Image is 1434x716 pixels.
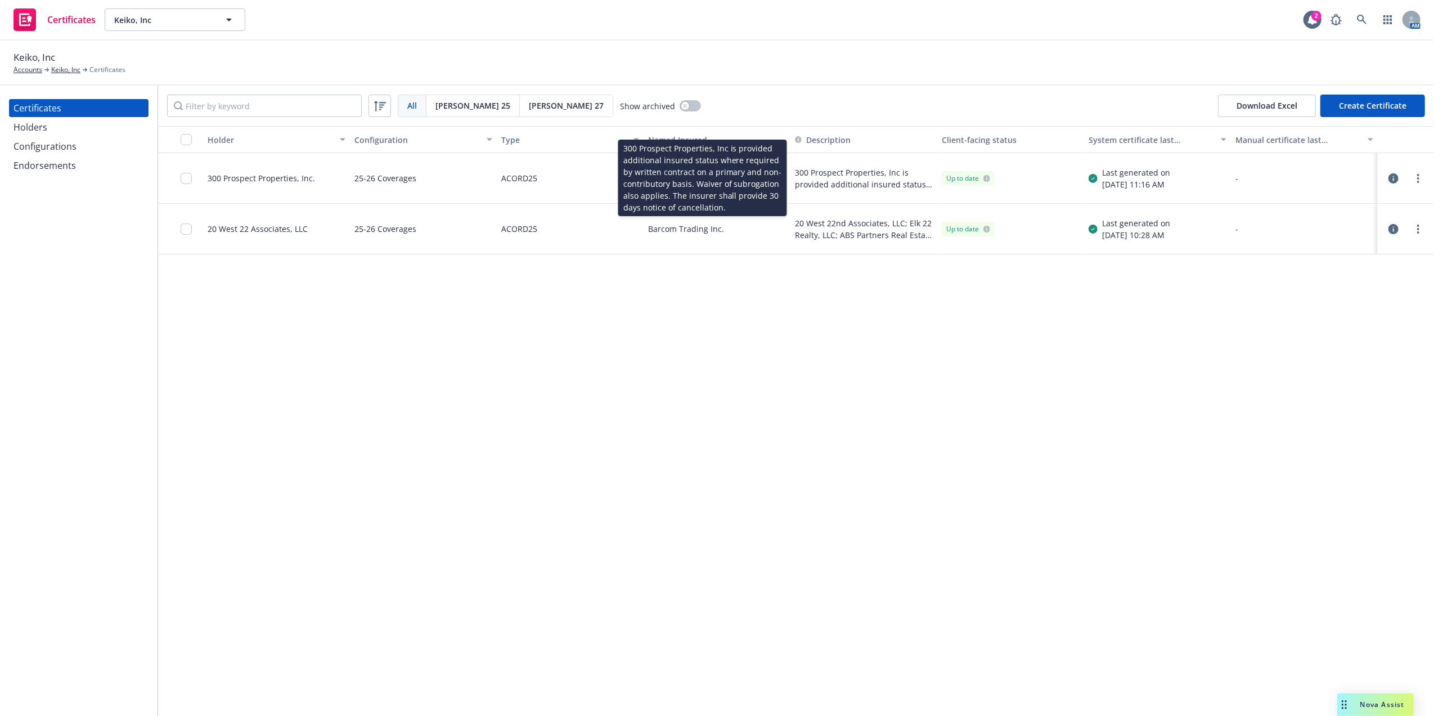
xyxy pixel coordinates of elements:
div: Up to date [946,173,990,184]
button: Nova Assist [1337,693,1414,716]
div: 25-26 Coverages [354,160,416,196]
a: Report a Bug [1325,8,1347,31]
a: Search [1351,8,1373,31]
span: Nova Assist [1360,700,1405,709]
input: Filter by keyword [167,95,362,117]
div: 25-26 Coverages [354,211,416,247]
input: Toggle Row Selected [181,173,192,184]
button: System certificate last generated [1084,126,1231,153]
div: Holders [14,118,47,136]
span: Certificates [89,65,125,75]
div: Configurations [14,137,77,155]
a: Configurations [9,137,149,155]
input: Toggle Row Selected [181,223,192,235]
div: 300 Prospect Properties, Inc is provided additional insured status where required by written cont... [618,140,787,216]
button: Create Certificate [1320,95,1425,117]
span: [PERSON_NAME] 27 [529,100,604,111]
div: Endorsements [14,156,76,174]
a: Certificates [9,99,149,117]
a: Keiko, Inc [51,65,80,75]
a: Endorsements [9,156,149,174]
button: Type [497,126,644,153]
span: All [407,100,417,111]
input: Select all [181,134,192,145]
a: Holders [9,118,149,136]
div: 300 Prospect Properties, Inc. [208,172,315,184]
button: Named Insured [644,126,790,153]
a: more [1411,222,1425,236]
div: Manual certificate last generated [1235,134,1361,146]
button: 20 West 22nd Associates, LLC; Elk 22 Realty, LLC; ABS Partners Real Estate LLC and all Partners, ... [795,217,933,241]
div: Holder [208,134,333,146]
div: [DATE] 11:16 AM [1102,178,1170,190]
button: 300 Prospect Properties, Inc is provided additional insured status where required by written cont... [795,167,933,190]
span: [PERSON_NAME] 25 [435,100,510,111]
span: Show archived [620,100,675,112]
button: Configuration [350,126,497,153]
button: Holder [203,126,350,153]
button: Client-facing status [937,126,1084,153]
div: - [1235,223,1373,235]
button: Keiko, Inc [105,8,245,31]
div: Last generated on [1102,167,1170,178]
div: Configuration [354,134,480,146]
span: Keiko, Inc [14,50,55,65]
div: Named Insured [648,134,786,146]
span: Keiko, Inc [114,14,212,26]
div: 2 [1311,11,1321,21]
div: 20 West 22 Associates, LLC [208,223,308,235]
a: Certificates [9,4,100,35]
div: System certificate last generated [1089,134,1214,146]
a: Accounts [14,65,42,75]
a: Switch app [1377,8,1399,31]
a: more [1411,172,1425,185]
div: Last generated on [1102,217,1170,229]
div: Type [501,134,627,146]
button: Description [795,134,851,146]
button: Download Excel [1218,95,1316,117]
div: Drag to move [1337,693,1351,716]
div: Barcom Trading Inc. [644,204,790,254]
div: Client-facing status [942,134,1080,146]
div: ACORD25 [501,160,537,196]
div: [DATE] 10:28 AM [1102,229,1170,241]
span: Certificates [47,15,96,24]
div: - [1235,172,1373,184]
div: Up to date [946,224,990,234]
div: ACORD25 [501,211,537,247]
div: Certificates [14,99,61,117]
button: Manual certificate last generated [1231,126,1378,153]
